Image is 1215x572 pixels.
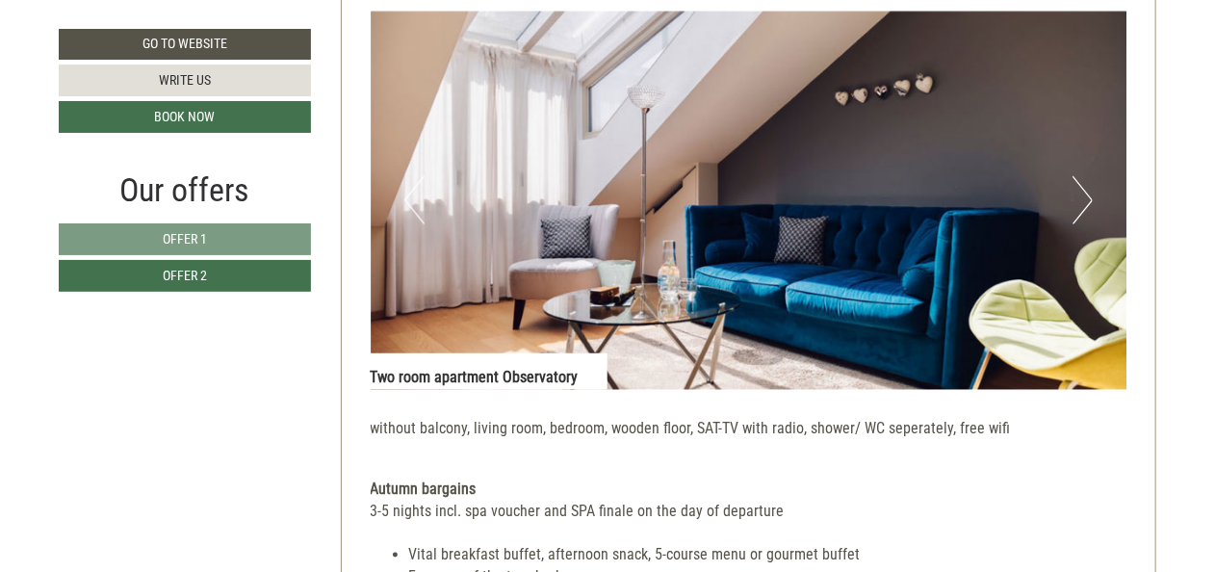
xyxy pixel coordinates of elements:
div: Two room apartment Observatory [371,353,607,390]
span: Offer 1 [163,231,207,247]
button: Previous [404,176,425,224]
a: Book now [59,101,311,133]
p: without balcony, living room, bedroom, wooden floor, SAT-TV with radio, shower/ WC seperately, fr... [371,419,1127,441]
div: Autumn bargains [371,480,1127,502]
a: Write us [59,65,311,96]
a: Go to website [59,29,311,60]
span: Offer 2 [163,268,207,283]
font: 3-5 nights incl. spa voucher and SPA finale on the day of departure [371,503,785,521]
div: Our offers [59,167,311,214]
li: Vital breakfast buffet, afternoon snack, 5-course menu or gourmet buffet [409,545,1127,567]
button: Next [1073,176,1093,224]
img: image [371,12,1127,390]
